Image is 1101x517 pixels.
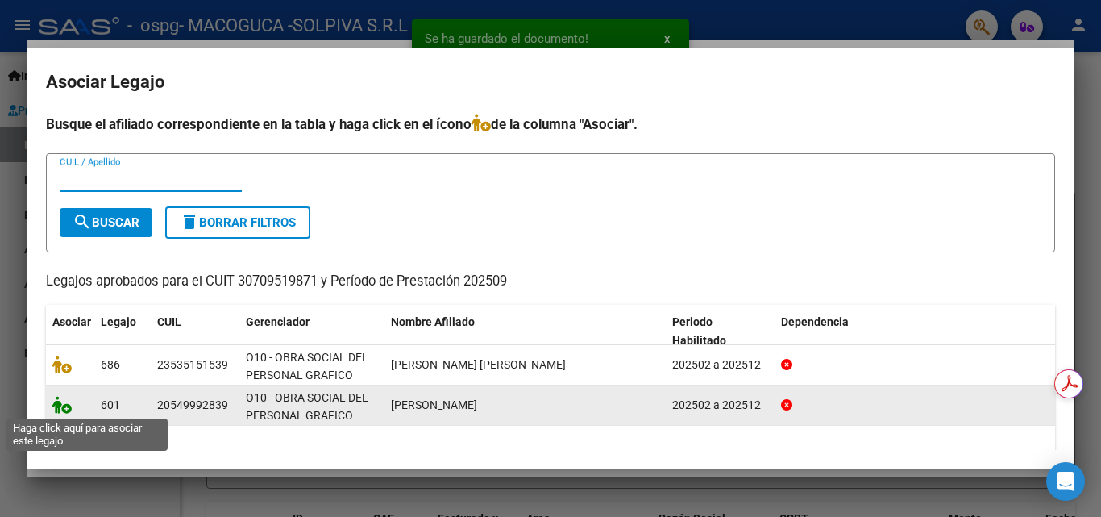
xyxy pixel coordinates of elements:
[666,305,775,358] datatable-header-cell: Periodo Habilitado
[180,212,199,231] mat-icon: delete
[101,398,120,411] span: 601
[672,396,768,415] div: 202502 a 202512
[101,358,120,371] span: 686
[73,212,92,231] mat-icon: search
[246,315,310,328] span: Gerenciador
[157,315,181,328] span: CUIL
[60,208,152,237] button: Buscar
[157,396,228,415] div: 20549992839
[46,114,1055,135] h4: Busque el afiliado correspondiente en la tabla y haga click en el ícono de la columna "Asociar".
[391,398,477,411] span: MENDOZA JOEL
[46,272,1055,292] p: Legajos aprobados para el CUIT 30709519871 y Período de Prestación 202509
[73,215,139,230] span: Buscar
[391,315,475,328] span: Nombre Afiliado
[246,351,368,382] span: O10 - OBRA SOCIAL DEL PERSONAL GRAFICO
[775,305,1056,358] datatable-header-cell: Dependencia
[46,67,1055,98] h2: Asociar Legajo
[672,356,768,374] div: 202502 a 202512
[165,206,310,239] button: Borrar Filtros
[46,305,94,358] datatable-header-cell: Asociar
[157,356,228,374] div: 23535151539
[151,305,239,358] datatable-header-cell: CUIL
[391,358,566,371] span: SANCHEZ THIAGO MANUEL
[246,391,368,423] span: O10 - OBRA SOCIAL DEL PERSONAL GRAFICO
[101,315,136,328] span: Legajo
[94,305,151,358] datatable-header-cell: Legajo
[672,315,726,347] span: Periodo Habilitado
[384,305,666,358] datatable-header-cell: Nombre Afiliado
[781,315,849,328] span: Dependencia
[239,305,384,358] datatable-header-cell: Gerenciador
[1046,462,1085,501] div: Open Intercom Messenger
[46,432,1055,473] div: 2 registros
[52,315,91,328] span: Asociar
[180,215,296,230] span: Borrar Filtros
